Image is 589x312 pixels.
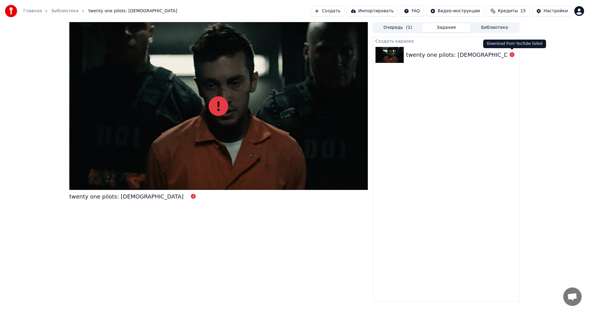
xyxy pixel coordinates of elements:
[532,6,572,17] button: Настройки
[23,8,42,14] a: Главная
[400,6,424,17] button: FAQ
[422,23,471,32] button: Задания
[347,6,398,17] button: Импортировать
[374,23,422,32] button: Очередь
[544,8,568,14] div: Настройки
[406,51,520,59] div: twenty one pilots: [DEMOGRAPHIC_DATA]
[310,6,344,17] button: Создать
[487,6,530,17] button: Кредиты15
[52,8,79,14] a: Библиотека
[5,5,17,17] img: youka
[23,8,177,14] nav: breadcrumb
[373,37,519,44] div: Создать караоке
[563,287,582,306] div: Открытый чат
[483,40,546,48] div: Download from YouTube failed
[69,192,183,201] div: twenty one pilots: [DEMOGRAPHIC_DATA]
[498,8,518,14] span: Кредиты
[470,23,519,32] button: Библиотека
[88,8,177,14] span: twenty one pilots: [DEMOGRAPHIC_DATA]
[406,25,412,31] span: ( 1 )
[520,8,526,14] span: 15
[426,6,484,17] button: Видео-инструкции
